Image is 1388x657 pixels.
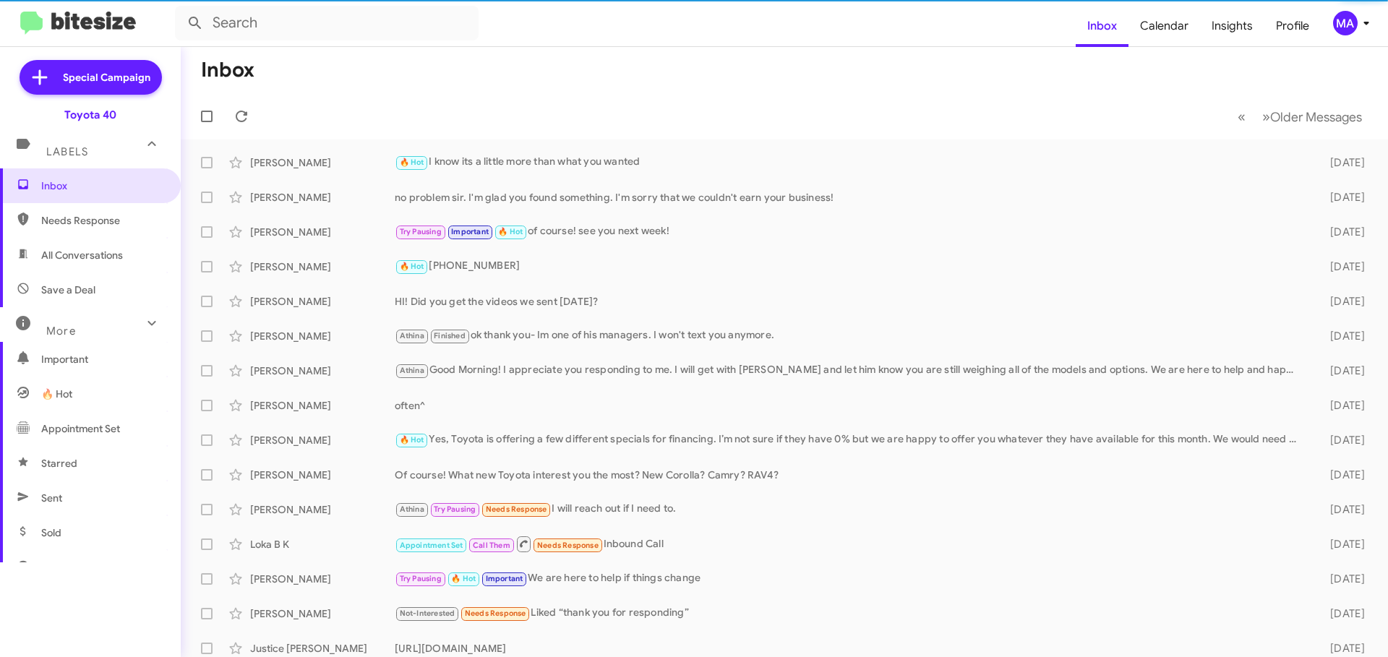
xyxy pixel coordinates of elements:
[41,560,118,575] span: Sold Responded
[486,574,523,583] span: Important
[400,435,424,445] span: 🔥 Hot
[250,606,395,621] div: [PERSON_NAME]
[451,574,476,583] span: 🔥 Hot
[395,294,1307,309] div: HI! Did you get the videos we sent [DATE]?
[1200,5,1264,47] a: Insights
[250,398,395,413] div: [PERSON_NAME]
[41,248,123,262] span: All Conversations
[395,223,1307,240] div: of course! see you next week!
[250,225,395,239] div: [PERSON_NAME]
[250,572,395,586] div: [PERSON_NAME]
[400,331,424,340] span: Athina
[395,535,1307,553] div: Inbound Call
[250,294,395,309] div: [PERSON_NAME]
[537,541,599,550] span: Needs Response
[395,362,1307,379] div: Good Morning! I appreciate you responding to me. I will get with [PERSON_NAME] and let him know y...
[1254,102,1371,132] button: Next
[400,609,455,618] span: Not-Interested
[395,190,1307,205] div: no problem sir. I'm glad you found something. I'm sorry that we couldn't earn your business!
[250,641,395,656] div: Justice [PERSON_NAME]
[395,605,1307,622] div: Liked “thank you for responding”
[1128,5,1200,47] a: Calendar
[1307,537,1376,551] div: [DATE]
[498,227,523,236] span: 🔥 Hot
[400,366,424,375] span: Athina
[41,491,62,505] span: Sent
[1238,108,1246,126] span: «
[1307,155,1376,170] div: [DATE]
[395,398,1307,413] div: often^
[1307,433,1376,447] div: [DATE]
[400,227,442,236] span: Try Pausing
[175,6,479,40] input: Search
[434,331,466,340] span: Finished
[41,352,164,366] span: Important
[1307,329,1376,343] div: [DATE]
[1307,398,1376,413] div: [DATE]
[1262,108,1270,126] span: »
[250,468,395,482] div: [PERSON_NAME]
[395,258,1307,275] div: [PHONE_NUMBER]
[41,213,164,228] span: Needs Response
[395,501,1307,518] div: I will reach out if I need to.
[250,502,395,517] div: [PERSON_NAME]
[41,456,77,471] span: Starred
[250,155,395,170] div: [PERSON_NAME]
[1307,225,1376,239] div: [DATE]
[1307,190,1376,205] div: [DATE]
[250,190,395,205] div: [PERSON_NAME]
[473,541,510,550] span: Call Them
[201,59,254,82] h1: Inbox
[41,179,164,193] span: Inbox
[63,70,150,85] span: Special Campaign
[1307,294,1376,309] div: [DATE]
[1076,5,1128,47] a: Inbox
[486,504,547,514] span: Needs Response
[46,325,76,338] span: More
[400,504,424,514] span: Athina
[1307,364,1376,378] div: [DATE]
[1264,5,1321,47] a: Profile
[400,158,424,167] span: 🔥 Hot
[64,108,116,122] div: Toyota 40
[250,259,395,274] div: [PERSON_NAME]
[395,327,1307,344] div: ok thank you- Im one of his managers. I won't text you anymore.
[1230,102,1371,132] nav: Page navigation example
[400,541,463,550] span: Appointment Set
[41,283,95,297] span: Save a Deal
[250,364,395,378] div: [PERSON_NAME]
[20,60,162,95] a: Special Campaign
[465,609,526,618] span: Needs Response
[395,641,1307,656] div: [URL][DOMAIN_NAME]
[41,387,72,401] span: 🔥 Hot
[250,433,395,447] div: [PERSON_NAME]
[1307,641,1376,656] div: [DATE]
[1307,606,1376,621] div: [DATE]
[41,421,120,436] span: Appointment Set
[395,154,1307,171] div: I know its a little more than what you wanted
[41,525,61,540] span: Sold
[1307,468,1376,482] div: [DATE]
[1270,109,1362,125] span: Older Messages
[1321,11,1372,35] button: MA
[1307,259,1376,274] div: [DATE]
[46,145,88,158] span: Labels
[395,468,1307,482] div: Of course! What new Toyota interest you the most? New Corolla? Camry? RAV4?
[1307,502,1376,517] div: [DATE]
[395,570,1307,587] div: We are here to help if things change
[250,329,395,343] div: [PERSON_NAME]
[1333,11,1358,35] div: MA
[1229,102,1254,132] button: Previous
[250,537,395,551] div: Loka B K
[400,262,424,271] span: 🔥 Hot
[434,504,476,514] span: Try Pausing
[400,574,442,583] span: Try Pausing
[451,227,489,236] span: Important
[395,431,1307,448] div: Yes, Toyota is offering a few different specials for financing. I’m not sure if they have 0% but ...
[1307,572,1376,586] div: [DATE]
